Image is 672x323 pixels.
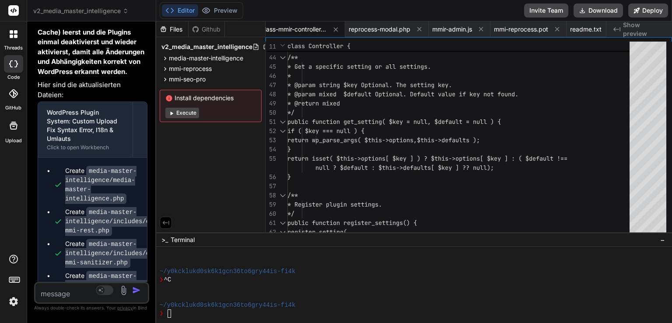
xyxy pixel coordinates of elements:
[266,200,276,209] div: 59
[448,118,501,126] span: ault = null ) {
[287,228,347,236] span: register_setting(
[287,173,291,181] span: }
[65,271,160,299] div: Create
[65,166,138,203] div: Create
[65,207,168,236] code: media-master-intelligence/includes/class-mmi-rest.php
[165,108,199,118] button: Execute
[287,154,434,162] span: return isset( $this->options[ $key ] ) ? $
[287,127,364,135] span: if ( $key === null ) {
[266,182,276,191] div: 57
[189,25,224,34] div: Github
[524,4,568,18] button: Invite Team
[266,145,276,154] div: 54
[277,117,288,126] div: Click to collapse the range.
[266,53,276,62] div: 44
[287,90,445,98] span: * @param mixed $default Optional. Default va
[287,200,382,208] span: * Register plugin settings.
[660,235,665,244] span: −
[277,228,288,237] div: Click to collapse the range.
[33,7,129,15] span: v2_media_master_intelligence
[169,75,206,84] span: mmi-seo-pro
[65,239,168,268] code: media-master-intelligence/includes/class-mmi-sanitizer.php
[266,154,276,163] div: 55
[487,164,494,172] span: );
[287,81,445,89] span: * @param string $key Optional. The setting ke
[432,25,472,34] span: mmir-admin.js
[161,235,168,244] span: >_
[65,271,157,300] code: media-master-intelligence/admin/class-mmi-admin-ui.php
[160,301,296,309] span: ~/y0kcklukd0sk6k1gcn36to6gry44is-fi4k
[628,4,668,18] button: Deploy
[434,154,567,162] span: this->options[ $key ] : ( $default !==
[47,108,124,143] div: WordPress Plugin System: Custom Upload Fix Syntax Error, I18n & Umlauts
[160,276,164,284] span: ❯
[4,44,23,52] label: threads
[277,218,288,228] div: Click to collapse the range.
[38,102,133,157] button: WordPress Plugin System: Custom Upload Fix Syntax Error, I18n & UmlautsClick to open Workbench
[119,285,129,295] img: attachment
[266,117,276,126] div: 51
[165,94,256,102] span: Install dependencies
[161,42,252,51] span: v2_media_master_intelligence
[277,191,288,200] div: Click to collapse the range.
[658,233,667,247] button: −
[6,294,21,309] img: settings
[38,80,147,100] p: Hier sind die aktualisierten Dateien:
[5,104,21,112] label: GitHub
[171,235,195,244] span: Terminal
[266,99,276,108] div: 49
[266,136,276,145] div: 53
[47,144,124,151] div: Click to open Workbench
[266,90,276,99] div: 48
[287,136,417,144] span: return wp_parse_args( $this->options,
[169,54,243,63] span: media-master-intelligence
[315,164,487,172] span: null ? $default : $this->defaults[ $key ] ?? null
[164,276,171,284] span: ^C
[266,228,276,237] div: 62
[117,305,133,310] span: privacy
[623,21,665,38] span: Show preview
[494,25,548,34] span: mmi-reprocess.pot
[7,74,20,81] label: code
[266,108,276,117] div: 50
[445,81,452,89] span: y.
[162,4,198,17] button: Editor
[160,309,164,318] span: ❯
[156,25,188,34] div: Files
[65,239,171,267] div: Create
[287,118,448,126] span: public function get_setting( $key = null, $def
[34,304,149,312] p: Always double-check its answers. Your in Bind
[266,126,276,136] div: 52
[266,209,276,218] div: 60
[160,267,296,276] span: ~/y0kcklukd0sk6k1gcn36to6gry44is-fi4k
[277,126,288,136] div: Click to collapse the range.
[198,4,241,17] button: Preview
[132,286,141,295] img: icon
[266,81,276,90] div: 47
[266,62,276,71] div: 45
[349,25,410,34] span: reprocess-modal.php
[65,166,136,204] code: media-master-intelligence/media-master-intelligence.php
[287,63,431,70] span: * Get a specific setting or all settings.
[169,64,212,73] span: mmi-reprocess
[287,145,291,153] span: }
[574,4,623,18] button: Download
[287,219,417,227] span: public function register_settings() {
[65,207,171,235] div: Create
[570,25,602,34] span: readme.txt
[5,137,22,144] label: Upload
[266,42,276,51] span: 11
[287,42,350,50] span: class Controller {
[261,25,327,34] span: class-mmir-controller.php
[277,53,288,62] div: Click to collapse the range.
[266,71,276,81] div: 46
[445,90,518,98] span: lue if key not found.
[287,99,340,107] span: * @return mixed
[266,218,276,228] div: 61
[266,191,276,200] div: 58
[266,172,276,182] div: 56
[417,136,480,144] span: $this->defaults );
